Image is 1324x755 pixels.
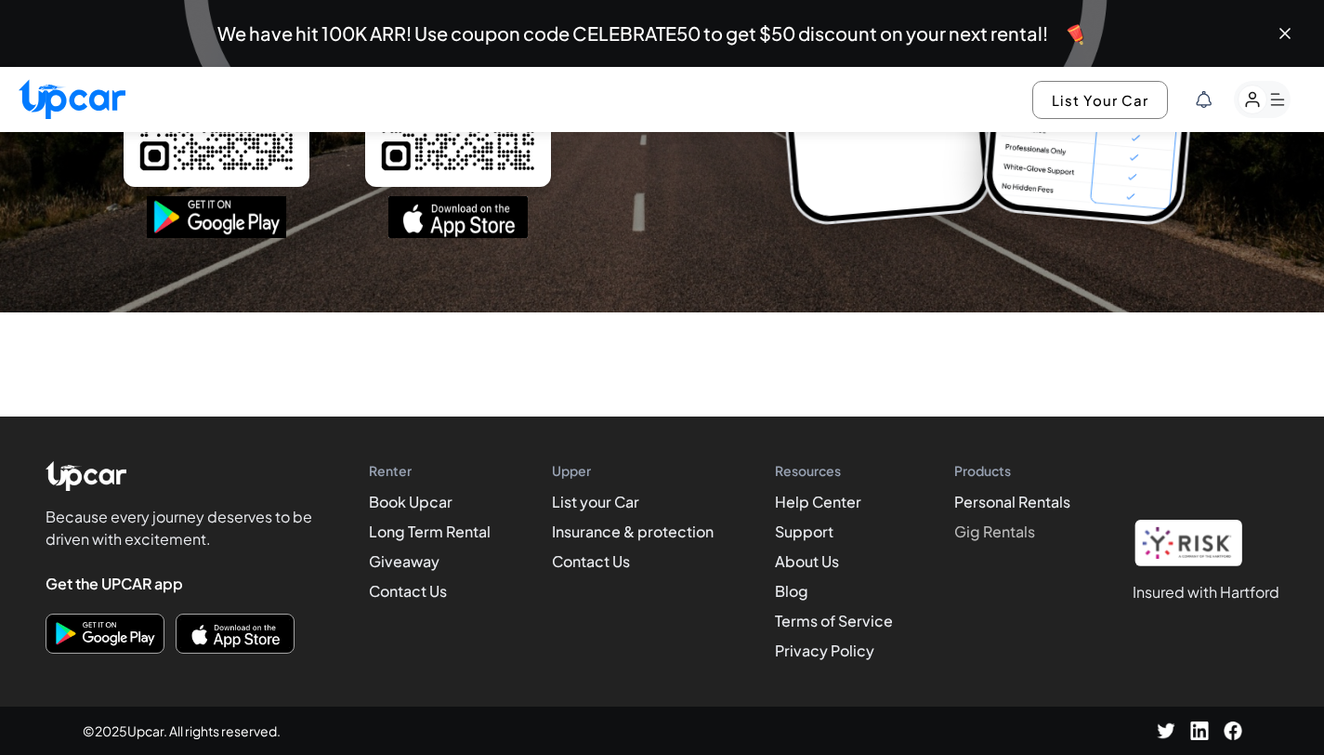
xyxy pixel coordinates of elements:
img: Upcar Logo [46,461,127,491]
span: © 2025 Upcar. All rights reserved. [83,722,281,740]
h4: Products [954,461,1070,480]
a: Insurance & protection [552,522,714,541]
a: Privacy Policy [775,641,874,660]
img: Get it on Google Play [50,618,160,649]
a: Help Center [775,492,861,511]
h4: Resources [775,461,893,480]
a: List your Car [552,492,639,511]
a: Blog [775,581,808,601]
img: Facebook [1224,722,1242,740]
img: google-play [147,196,286,238]
h4: Get the UPCAR app [46,573,324,595]
h1: Insured with Hartford [1133,581,1279,603]
img: LinkedIn [1190,722,1209,740]
a: Download on the App Store [176,614,295,654]
a: Gig Rentals [954,522,1035,541]
h4: Upper [552,461,714,480]
a: Contact Us [552,551,630,571]
button: Close banner [1276,24,1294,43]
a: Contact Us [369,581,447,601]
h4: Renter [369,461,491,480]
a: Support [775,522,833,541]
a: Long Term Rental [369,522,491,541]
img: app-store [388,196,528,238]
a: About Us [775,551,839,571]
a: Download on Google Play [46,614,164,654]
a: Giveaway [369,551,439,571]
a: Terms of Service [775,611,893,630]
img: Twitter [1157,722,1175,740]
p: Because every journey deserves to be driven with excitement. [46,506,324,550]
a: Book Upcar [369,492,452,511]
a: Personal Rentals [954,492,1070,511]
button: List Your Car [1032,81,1168,119]
span: We have hit 100K ARR! Use coupon code CELEBRATE50 to get $50 discount on your next rental! [217,24,1048,43]
img: Download on the App Store [180,618,290,649]
img: Upcar Logo [19,79,125,119]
